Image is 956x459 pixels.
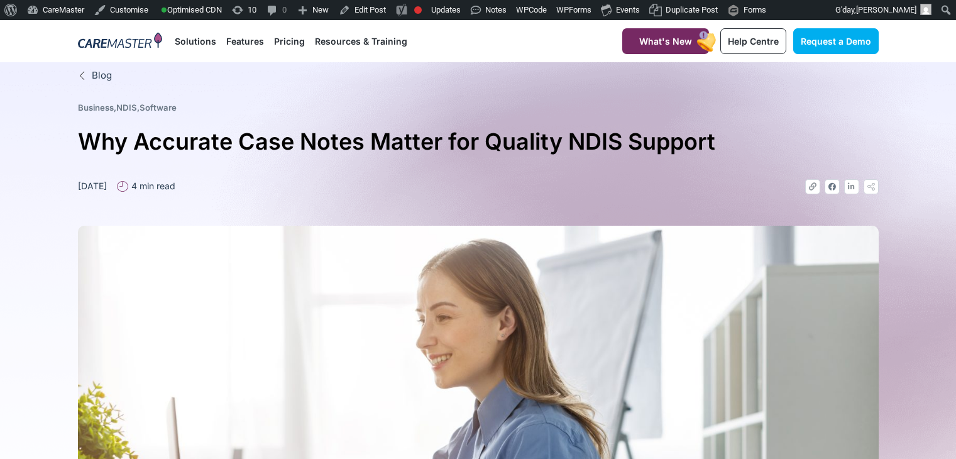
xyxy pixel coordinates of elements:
span: , , [78,102,177,113]
a: Solutions [175,20,216,62]
nav: Menu [175,20,591,62]
span: 4 min read [128,179,175,192]
span: Request a Demo [801,36,871,47]
img: CareMaster Logo [78,32,163,51]
span: Blog [89,69,112,83]
a: Resources & Training [315,20,407,62]
a: Features [226,20,264,62]
a: Help Centre [720,28,786,54]
a: NDIS [116,102,137,113]
span: [PERSON_NAME] [856,5,916,14]
a: Software [140,102,177,113]
a: Business [78,102,114,113]
time: [DATE] [78,180,107,191]
a: Request a Demo [793,28,879,54]
a: Blog [78,69,879,83]
a: What's New [622,28,709,54]
span: What's New [639,36,692,47]
a: Pricing [274,20,305,62]
h1: Why Accurate Case Notes Matter for Quality NDIS Support [78,123,879,160]
div: Focus keyphrase not set [414,6,422,14]
span: Help Centre [728,36,779,47]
